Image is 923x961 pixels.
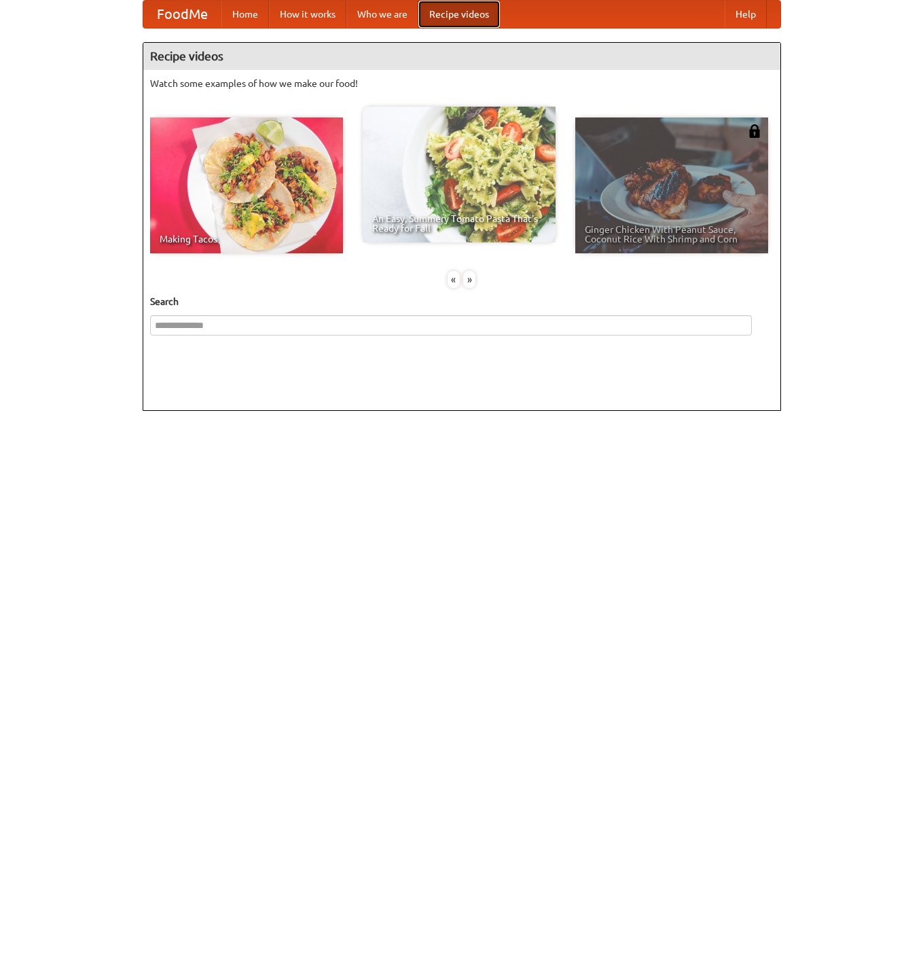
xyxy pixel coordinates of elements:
span: Making Tacos [160,234,333,244]
a: Recipe videos [418,1,500,28]
h4: Recipe videos [143,43,780,70]
p: Watch some examples of how we make our food! [150,77,774,90]
a: FoodMe [143,1,221,28]
a: Home [221,1,269,28]
a: Who we are [346,1,418,28]
a: Making Tacos [150,117,343,253]
img: 483408.png [748,124,761,138]
span: An Easy, Summery Tomato Pasta That's Ready for Fall [372,214,546,233]
a: Help [725,1,767,28]
a: How it works [269,1,346,28]
h5: Search [150,295,774,308]
div: » [463,271,475,288]
a: An Easy, Summery Tomato Pasta That's Ready for Fall [363,107,556,242]
div: « [448,271,460,288]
